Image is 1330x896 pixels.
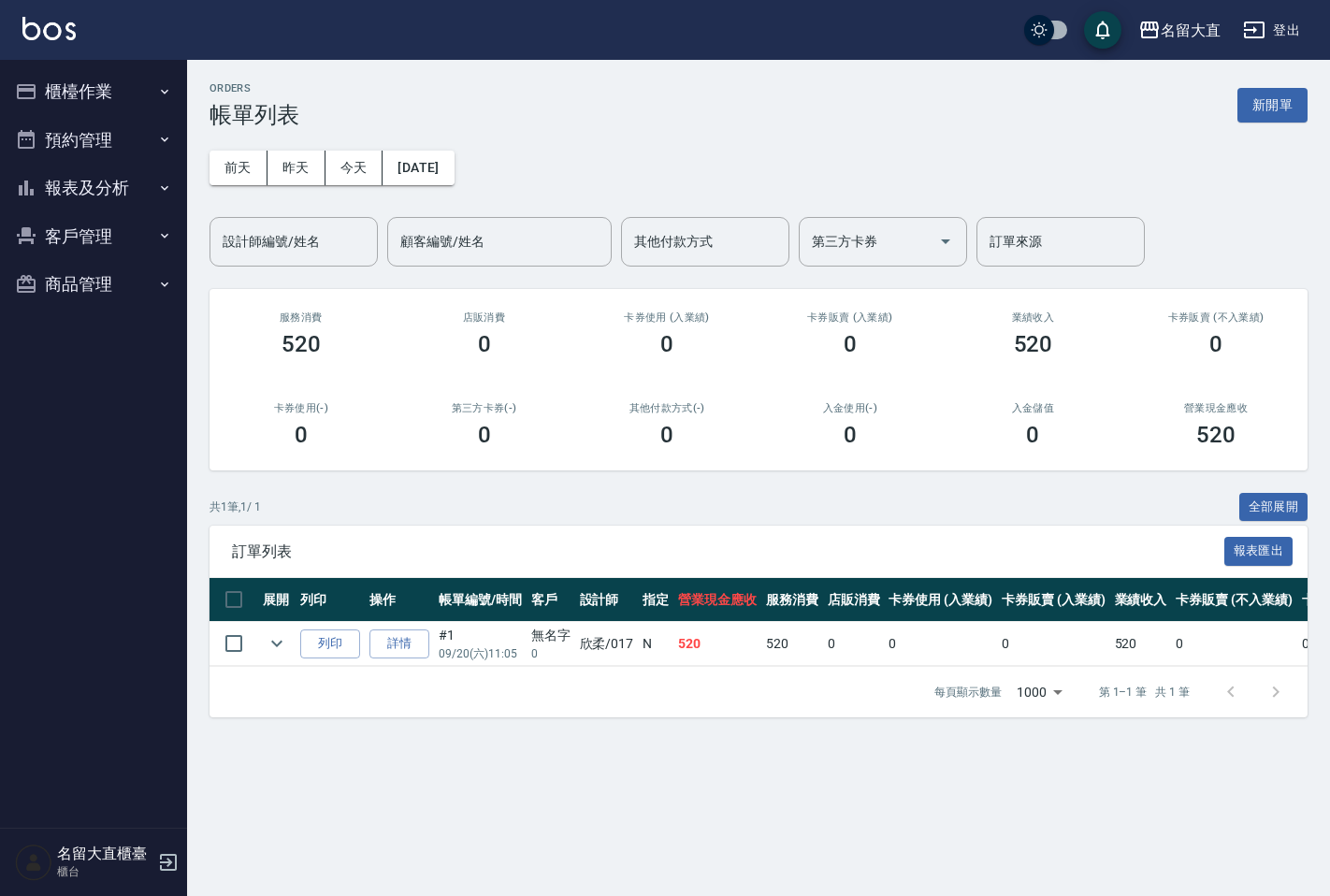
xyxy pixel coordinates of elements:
button: 登出 [1236,13,1308,48]
h2: 卡券販賣 (入業績) [781,311,919,324]
th: 指定 [638,578,673,622]
p: 每頁顯示數量 [934,684,1002,701]
button: 報表及分析 [7,164,180,212]
th: 卡券販賣 (不入業績) [1171,578,1296,622]
div: 1000 [1009,667,1069,717]
h2: 第三方卡券(-) [415,402,554,414]
td: 0 [997,622,1110,666]
td: 520 [761,622,823,666]
button: Open [931,226,961,256]
button: 客戶管理 [7,212,180,261]
div: 名留大直 [1161,19,1221,42]
button: 前天 [210,151,267,185]
button: 櫃檯作業 [7,67,180,116]
th: 業績收入 [1110,578,1172,622]
button: [DATE] [383,151,454,185]
h3: 0 [1209,331,1222,357]
button: expand row [263,629,291,658]
h2: 卡券使用(-) [232,402,370,414]
button: 報表匯出 [1224,537,1294,566]
h3: 0 [295,422,308,448]
h2: 入金使用(-) [781,402,919,414]
th: 卡券販賣 (入業績) [997,578,1110,622]
a: 報表匯出 [1224,542,1294,559]
th: 營業現金應收 [673,578,761,622]
td: 0 [823,622,885,666]
th: 店販消費 [823,578,885,622]
img: Logo [22,17,76,40]
a: 新開單 [1237,95,1308,113]
h2: 店販消費 [415,311,554,324]
td: #1 [434,622,527,666]
h2: ORDERS [210,82,299,94]
p: 0 [531,645,571,662]
h3: 0 [844,331,857,357]
td: 520 [1110,622,1172,666]
th: 展開 [258,578,296,622]
button: save [1084,11,1121,49]
button: 今天 [325,151,383,185]
th: 列印 [296,578,365,622]
p: 共 1 筆, 1 / 1 [210,499,261,515]
th: 客戶 [527,578,575,622]
h3: 520 [282,331,321,357]
button: 全部展開 [1239,493,1308,522]
h3: 0 [478,422,491,448]
th: 卡券使用 (入業績) [884,578,997,622]
button: 列印 [300,629,360,658]
img: Person [15,844,52,881]
button: 預約管理 [7,116,180,165]
h3: 服務消費 [232,311,370,324]
div: 無名字 [531,626,571,645]
h2: 卡券使用 (入業績) [598,311,736,324]
h3: 520 [1014,331,1053,357]
h3: 0 [660,422,673,448]
h3: 帳單列表 [210,102,299,128]
td: N [638,622,673,666]
span: 訂單列表 [232,542,1224,561]
td: 欣柔 /017 [575,622,639,666]
p: 第 1–1 筆 共 1 筆 [1099,684,1190,701]
th: 服務消費 [761,578,823,622]
th: 操作 [365,578,434,622]
h3: 0 [660,331,673,357]
h3: 0 [844,422,857,448]
td: 0 [884,622,997,666]
button: 名留大直 [1131,11,1228,50]
p: 櫃台 [57,863,152,880]
p: 09/20 (六) 11:05 [439,645,522,662]
h3: 0 [478,331,491,357]
th: 設計師 [575,578,639,622]
td: 0 [1171,622,1296,666]
h2: 業績收入 [964,311,1103,324]
h2: 其他付款方式(-) [598,402,736,414]
h2: 卡券販賣 (不入業績) [1147,311,1285,324]
th: 帳單編號/時間 [434,578,527,622]
td: 520 [673,622,761,666]
button: 新開單 [1237,88,1308,123]
h3: 520 [1196,422,1236,448]
button: 昨天 [267,151,325,185]
h5: 名留大直櫃臺 [57,845,152,863]
h2: 入金儲值 [964,402,1103,414]
h2: 營業現金應收 [1147,402,1285,414]
h3: 0 [1026,422,1039,448]
button: 商品管理 [7,260,180,309]
a: 詳情 [369,629,429,658]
